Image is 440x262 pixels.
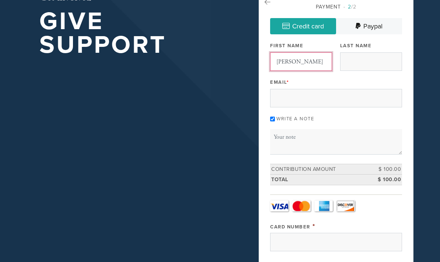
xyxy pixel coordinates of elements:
[270,200,289,211] a: Visa
[336,18,402,34] a: Paypal
[287,79,289,85] span: This field is required.
[276,116,314,122] label: Write a note
[369,175,402,185] td: $ 100.00
[270,224,310,230] label: Card Number
[270,175,369,185] td: Total
[270,164,369,175] td: Contribution Amount
[292,200,311,211] a: MasterCard
[270,3,402,11] div: Payment
[348,4,351,10] span: 2
[270,42,303,49] label: First Name
[336,200,355,211] a: Discover
[270,18,336,34] a: Credit card
[312,222,315,230] span: This field is required.
[270,79,289,86] label: Email
[369,164,402,175] td: $ 100.00
[343,4,356,10] span: /2
[39,10,235,57] h1: Give Support
[340,42,372,49] label: Last Name
[314,200,333,211] a: Amex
